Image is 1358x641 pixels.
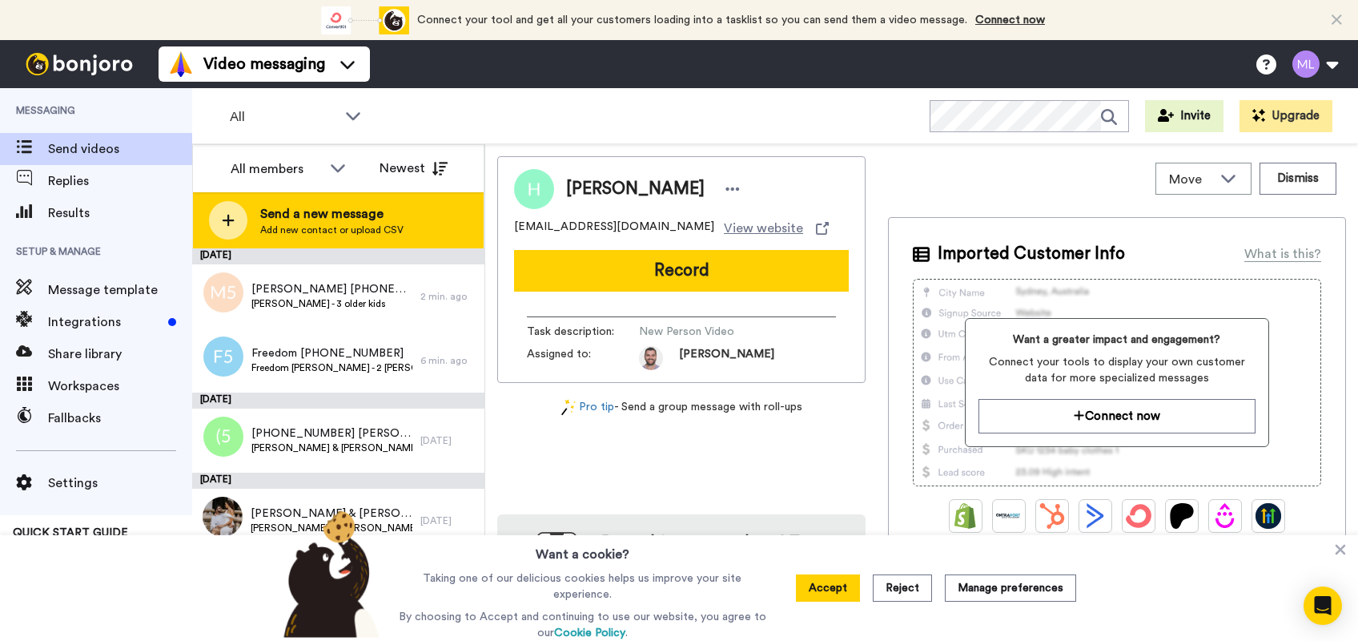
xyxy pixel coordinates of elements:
[48,409,192,428] span: Fallbacks
[639,346,663,370] img: f0741bea-ec13-4f44-85b6-a38c4aa2437a-1673287455.jpg
[945,574,1076,602] button: Manage preferences
[203,497,243,537] img: 32562b6e-8d7a-4611-b6d1-b86369b12a0c.jpg
[192,473,484,489] div: [DATE]
[251,297,412,310] span: [PERSON_NAME] - 3 older kids
[48,377,192,396] span: Workspaces
[395,570,770,603] p: Taking one of our delicious cookies helps us improve your site experience.
[251,425,412,441] span: [PHONE_NUMBER] [PERSON_NAME]
[1260,163,1336,195] button: Dismiss
[19,53,139,75] img: bj-logo-header-white.svg
[527,346,639,370] span: Assigned to:
[679,346,774,370] span: [PERSON_NAME]
[48,312,162,332] span: Integrations
[561,399,576,416] img: magic-wand.svg
[978,332,1256,348] span: Want a greater impact and engagement?
[420,514,476,527] div: [DATE]
[978,354,1256,386] span: Connect your tools to display your own customer data for more specialized messages
[1239,100,1332,132] button: Upgrade
[513,532,577,619] img: download
[1145,100,1223,132] button: Invite
[48,280,192,300] span: Message template
[48,345,192,364] span: Share library
[251,522,412,534] span: [PERSON_NAME] & [PERSON_NAME] - 2 kids
[260,224,404,236] span: Add new contact or upload CSV
[975,14,1045,26] a: Connect now
[536,535,629,564] h3: Want a cookie?
[251,345,412,361] span: Freedom [PHONE_NUMBER]
[514,250,849,292] button: Record
[48,204,192,223] span: Results
[192,393,484,409] div: [DATE]
[1169,503,1195,529] img: Patreon
[1039,503,1065,529] img: Hubspot
[251,361,412,374] span: Freedom [PERSON_NAME] - 2 [PERSON_NAME]
[1212,503,1238,529] img: Drip
[203,272,243,312] img: m5.png
[1244,244,1321,264] div: What is this?
[417,14,967,26] span: Connect your tool and get all your customers loading into a tasklist so you can send them a video...
[251,441,412,454] span: [PERSON_NAME] & [PERSON_NAME] - one little
[593,530,850,575] h4: Record from your phone! Try our app [DATE]
[527,324,639,340] span: Task description :
[420,434,476,447] div: [DATE]
[269,510,388,638] img: bear-with-cookie.png
[368,152,460,184] button: Newest
[978,399,1256,433] button: Connect now
[561,399,614,416] a: Pro tip
[953,503,978,529] img: Shopify
[192,248,484,264] div: [DATE]
[1169,170,1212,189] span: Move
[514,219,714,238] span: [EMAIL_ADDRESS][DOMAIN_NAME]
[996,503,1022,529] img: Ontraport
[566,177,705,201] span: [PERSON_NAME]
[514,169,554,209] img: Image of Heather M
[13,527,128,538] span: QUICK START GUIDE
[48,171,192,191] span: Replies
[420,290,476,303] div: 2 min. ago
[168,51,194,77] img: vm-color.svg
[554,627,625,639] a: Cookie Policy
[395,609,770,641] p: By choosing to Accept and continuing to use our website, you agree to our .
[1256,503,1281,529] img: GoHighLevel
[724,219,803,238] span: View website
[1304,587,1342,625] div: Open Intercom Messenger
[1083,503,1108,529] img: ActiveCampaign
[873,574,932,602] button: Reject
[230,107,337,127] span: All
[321,6,409,34] div: animation
[724,219,829,238] a: View website
[48,139,192,159] span: Send videos
[203,417,243,457] img: (5.png
[796,574,860,602] button: Accept
[203,53,325,75] span: Video messaging
[251,281,412,297] span: [PERSON_NAME] [PHONE_NUMBER]
[497,399,866,416] div: - Send a group message with roll-ups
[938,242,1125,266] span: Imported Customer Info
[251,506,412,522] span: [PERSON_NAME] & [PERSON_NAME] [PHONE_NUMBER]
[48,474,192,493] span: Settings
[420,354,476,367] div: 6 min. ago
[639,324,791,340] span: New Person Video
[1126,503,1151,529] img: ConvertKit
[260,204,404,224] span: Send a new message
[231,159,322,179] div: All members
[203,337,243,377] img: f5.png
